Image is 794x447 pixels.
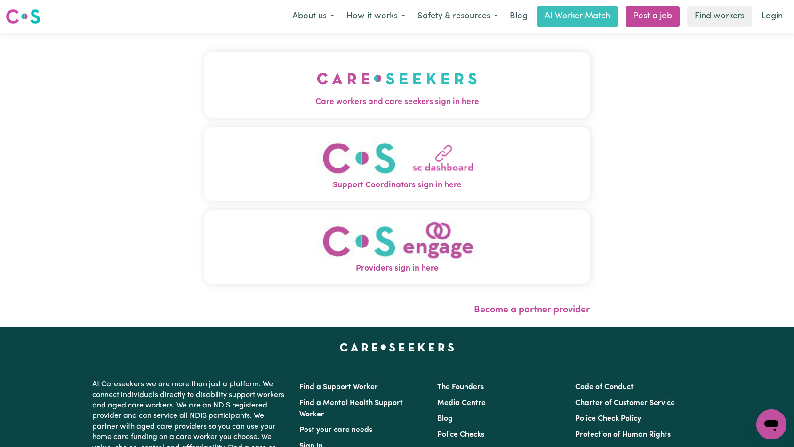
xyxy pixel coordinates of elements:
[204,210,590,284] button: Providers sign in here
[204,179,590,192] span: Support Coordinators sign in here
[687,6,752,27] a: Find workers
[299,399,403,418] a: Find a Mental Health Support Worker
[204,96,590,108] span: Care workers and care seekers sign in here
[437,399,486,407] a: Media Centre
[504,6,533,27] a: Blog
[286,7,340,26] button: About us
[204,263,590,275] span: Providers sign in here
[6,6,40,27] a: Careseekers logo
[6,8,40,25] img: Careseekers logo
[437,415,453,423] a: Blog
[756,6,788,27] a: Login
[340,343,454,351] a: Careseekers home page
[756,409,786,439] iframe: Button to launch messaging window
[299,383,378,391] a: Find a Support Worker
[575,399,675,407] a: Charter of Customer Service
[437,431,484,439] a: Police Checks
[437,383,484,391] a: The Founders
[537,6,618,27] a: AI Worker Match
[575,415,641,423] a: Police Check Policy
[575,431,671,439] a: Protection of Human Rights
[204,52,590,118] button: Care workers and care seekers sign in here
[411,7,504,26] button: Safety & resources
[299,426,372,434] a: Post your care needs
[575,383,634,391] a: Code of Conduct
[626,6,680,27] a: Post a job
[340,7,411,26] button: How it works
[474,305,590,315] a: Become a partner provider
[204,127,590,201] button: Support Coordinators sign in here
